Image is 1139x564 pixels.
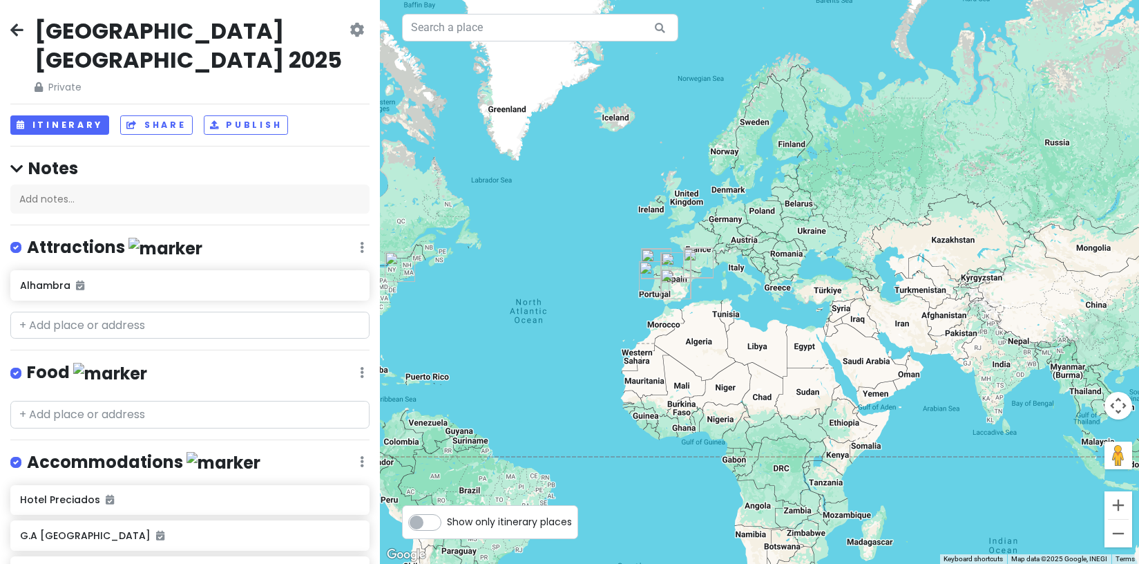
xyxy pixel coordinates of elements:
[27,236,202,259] h4: Attractions
[1104,392,1132,420] button: Map camera controls
[1011,555,1107,563] span: Map data ©2025 Google, INEGI
[1104,520,1132,547] button: Zoom out
[383,546,429,564] a: Open this area in Google Maps (opens a new window)
[10,401,370,429] input: + Add place or address
[661,252,691,283] div: Adolfo Suárez Madrid–Barajas Airport
[35,17,347,74] h2: [GEOGRAPHIC_DATA] [GEOGRAPHIC_DATA] 2025
[35,79,347,95] span: Private
[20,279,359,292] h6: Alhambra
[639,261,669,292] div: Almaria-Da Corte Apartments
[1104,442,1132,469] button: Drag Pegman onto the map to open Street View
[10,115,109,135] button: Itinerary
[76,281,84,290] i: Added to itinerary
[73,363,147,384] img: marker
[683,247,714,278] div: Hotel 1898
[10,312,370,339] input: + Add place or address
[204,115,289,135] button: Publish
[156,531,164,540] i: Added to itinerary
[402,14,678,41] input: Search a place
[1116,555,1135,563] a: Terms (opens in new tab)
[641,249,671,279] div: G.A Palace Hotel
[27,451,260,474] h4: Accommodations
[660,269,691,299] div: Federico García Lorca Granada Airport
[447,514,572,529] span: Show only itinerary places
[641,248,671,279] div: Francisco Sá Carneiro Airport
[20,529,359,542] h6: G.A [GEOGRAPHIC_DATA]
[128,238,202,259] img: marker
[683,248,714,279] div: Josep Tarradellas Barcelona-El Prat Airport
[120,115,192,135] button: Share
[27,361,147,384] h4: Food
[186,452,260,473] img: marker
[1104,491,1132,519] button: Zoom in
[10,158,370,179] h4: Notes
[383,546,429,564] img: Google
[106,495,114,505] i: Added to itinerary
[944,554,1003,564] button: Keyboard shortcuts
[20,493,359,506] h6: Hotel Preciados
[10,185,370,214] div: Add notes...
[385,252,415,282] div: John F. Kennedy International Airport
